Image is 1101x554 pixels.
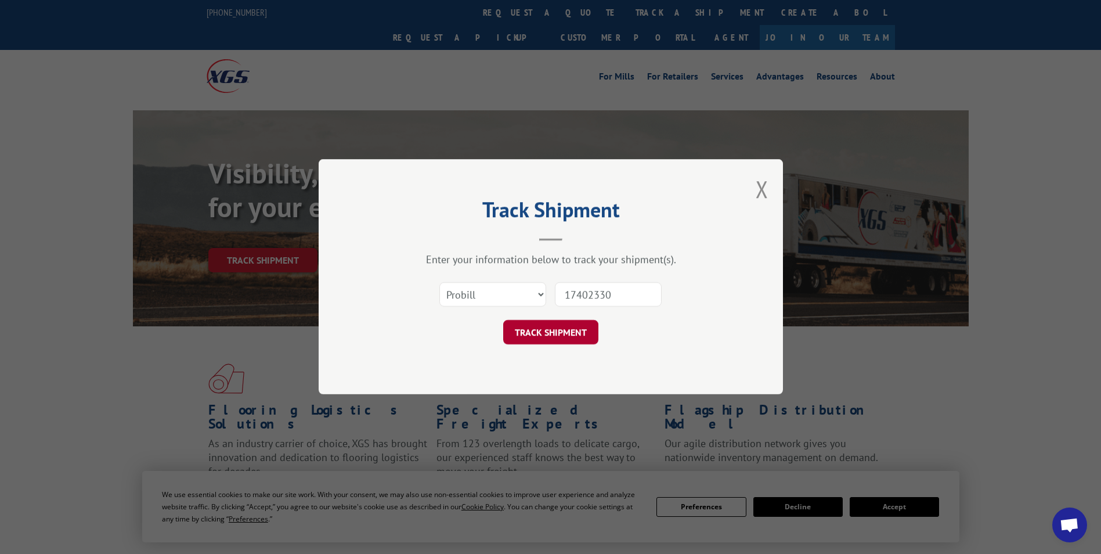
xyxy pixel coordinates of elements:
h2: Track Shipment [377,202,725,224]
input: Number(s) [555,283,662,307]
div: Enter your information below to track your shipment(s). [377,253,725,267]
button: Close modal [756,174,768,204]
div: Open chat [1052,508,1087,542]
button: TRACK SHIPMENT [503,321,598,345]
